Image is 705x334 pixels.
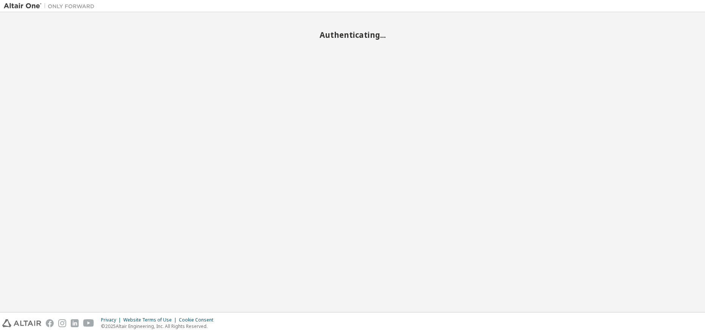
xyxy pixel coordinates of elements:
img: Altair One [4,2,98,10]
img: facebook.svg [46,319,54,327]
p: © 2025 Altair Engineering, Inc. All Rights Reserved. [101,323,218,329]
h2: Authenticating... [4,30,701,40]
div: Cookie Consent [179,317,218,323]
img: instagram.svg [58,319,66,327]
img: altair_logo.svg [2,319,41,327]
img: youtube.svg [83,319,94,327]
div: Privacy [101,317,123,323]
div: Website Terms of Use [123,317,179,323]
img: linkedin.svg [71,319,79,327]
